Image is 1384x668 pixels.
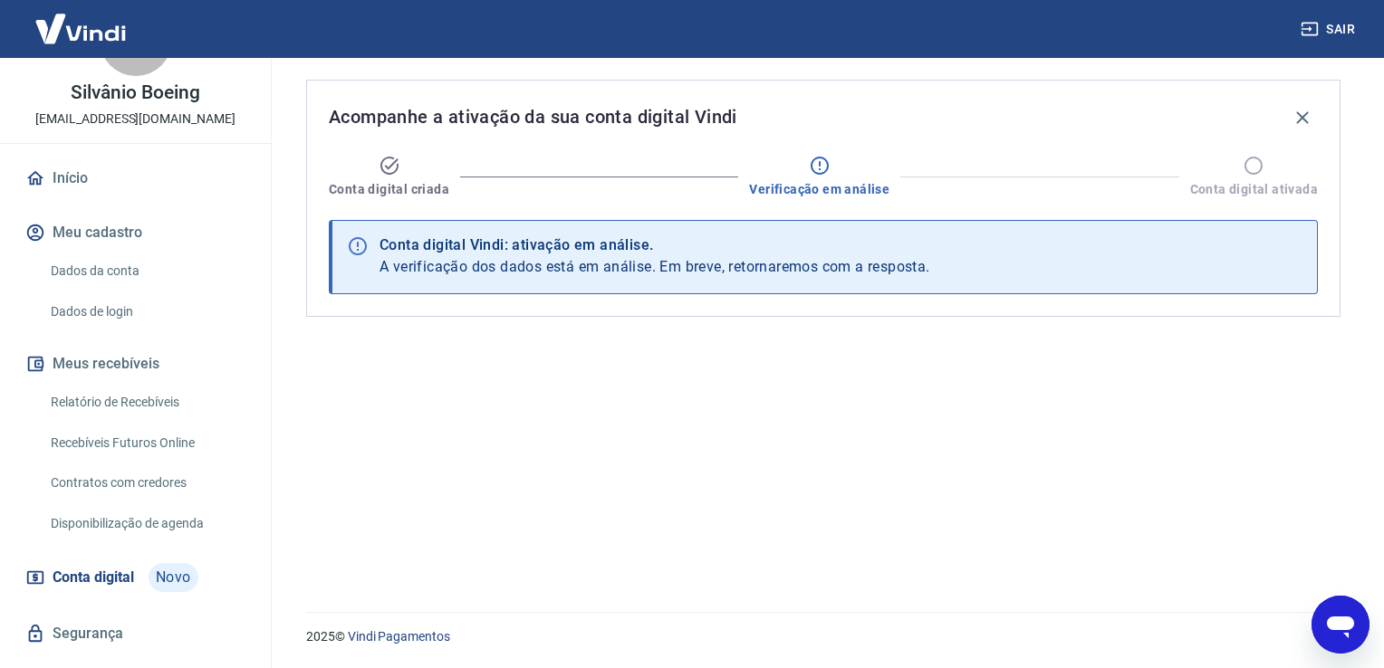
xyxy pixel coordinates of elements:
a: Recebíveis Futuros Online [43,425,249,462]
a: Dados da conta [43,253,249,290]
iframe: Botão para abrir a janela de mensagens [1312,596,1370,654]
img: Vindi [22,1,139,56]
button: Meus recebíveis [22,344,249,384]
span: A verificação dos dados está em análise. Em breve, retornaremos com a resposta. [380,258,930,275]
button: Sair [1297,13,1362,46]
span: Conta digital criada [329,180,449,198]
span: Conta digital ativada [1190,180,1318,198]
span: Novo [149,563,198,592]
div: Conta digital Vindi: ativação em análise. [380,234,930,256]
a: Contratos com credores [43,464,249,501]
p: Silvânio Boeing [71,83,199,102]
a: Segurança [22,614,249,654]
span: Verificação em análise [749,180,889,198]
a: Dados de login [43,293,249,330]
a: Disponibilização de agenda [43,505,249,542]
a: Início [22,158,249,198]
a: Conta digitalNovo [22,556,249,599]
button: Meu cadastro [22,213,249,253]
p: 2025 © [306,627,1341,646]
a: Relatório de Recebíveis [43,384,249,421]
span: Acompanhe a ativação da sua conta digital Vindi [329,102,737,131]
span: Conta digital [53,565,134,590]
p: [EMAIL_ADDRESS][DOMAIN_NAME] [35,110,235,129]
a: Vindi Pagamentos [348,629,450,644]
